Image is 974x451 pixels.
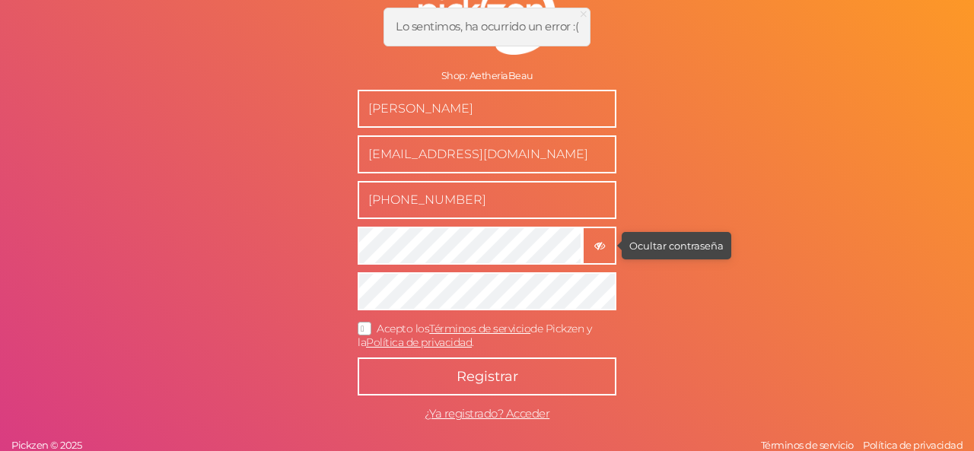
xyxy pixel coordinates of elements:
a: Política de privacidad [859,439,966,451]
span: Lo sentimos, ha ocurrido un error :( [396,19,578,33]
a: Términos de servicio [757,439,858,451]
span: Términos de servicio [761,439,854,451]
span: Política de privacidad [863,439,963,451]
input: Teléfono [358,181,616,219]
tip-tip: Ocultar contraseña [629,240,724,252]
span: Acepto los de Pickzen y la . [358,322,591,350]
span: ¿Ya registrado? Acceder [425,406,550,421]
input: Nombre [358,90,616,128]
button: Registrar [358,357,616,395]
a: Pickzen © 2025 [8,439,85,451]
a: Política de privacidad [366,335,472,349]
input: Business e-mail [358,135,616,173]
span: × [578,3,589,25]
a: Términos de servicio [429,322,530,335]
span: Registrar [457,368,518,385]
button: Ocultar contraseña [582,227,616,265]
div: Shop: AetheriaBeau [358,70,616,82]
